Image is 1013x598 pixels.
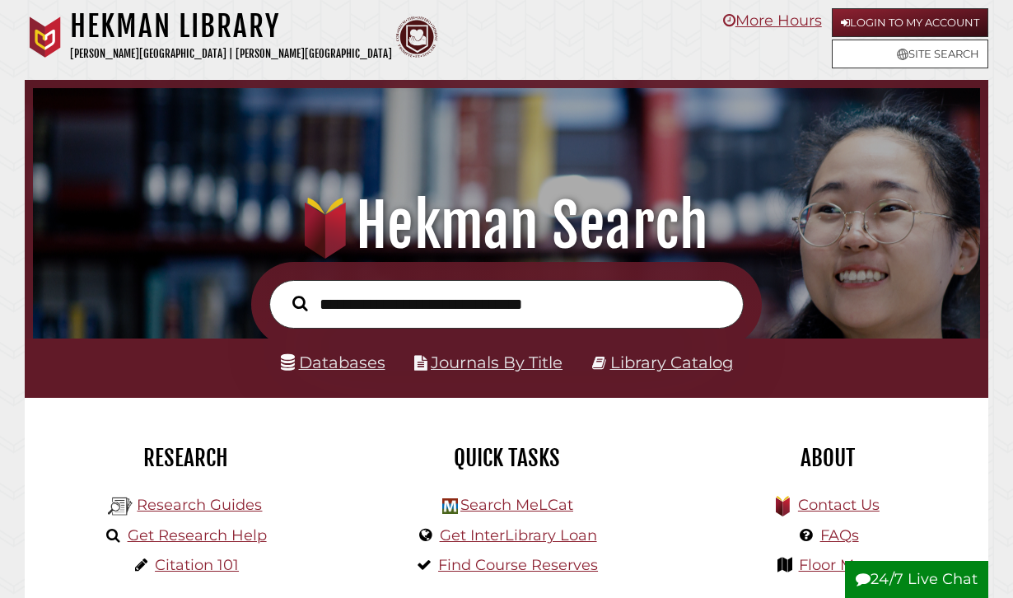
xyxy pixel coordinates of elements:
[442,498,458,514] img: Hekman Library Logo
[128,526,267,544] a: Get Research Help
[108,494,133,519] img: Hekman Library Logo
[70,44,392,63] p: [PERSON_NAME][GEOGRAPHIC_DATA] | [PERSON_NAME][GEOGRAPHIC_DATA]
[25,16,66,58] img: Calvin University
[799,556,880,574] a: Floor Maps
[460,496,573,514] a: Search MeLCat
[679,444,976,472] h2: About
[723,12,822,30] a: More Hours
[396,16,437,58] img: Calvin Theological Seminary
[284,292,315,315] button: Search
[48,189,964,262] h1: Hekman Search
[610,353,733,372] a: Library Catalog
[281,353,385,372] a: Databases
[70,8,392,44] h1: Hekman Library
[798,496,880,514] a: Contact Us
[37,444,334,472] h2: Research
[431,353,563,372] a: Journals By Title
[832,8,988,37] a: Login to My Account
[820,526,859,544] a: FAQs
[440,526,597,544] a: Get InterLibrary Loan
[292,296,307,312] i: Search
[438,556,598,574] a: Find Course Reserves
[832,40,988,68] a: Site Search
[358,444,655,472] h2: Quick Tasks
[137,496,262,514] a: Research Guides
[155,556,239,574] a: Citation 101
